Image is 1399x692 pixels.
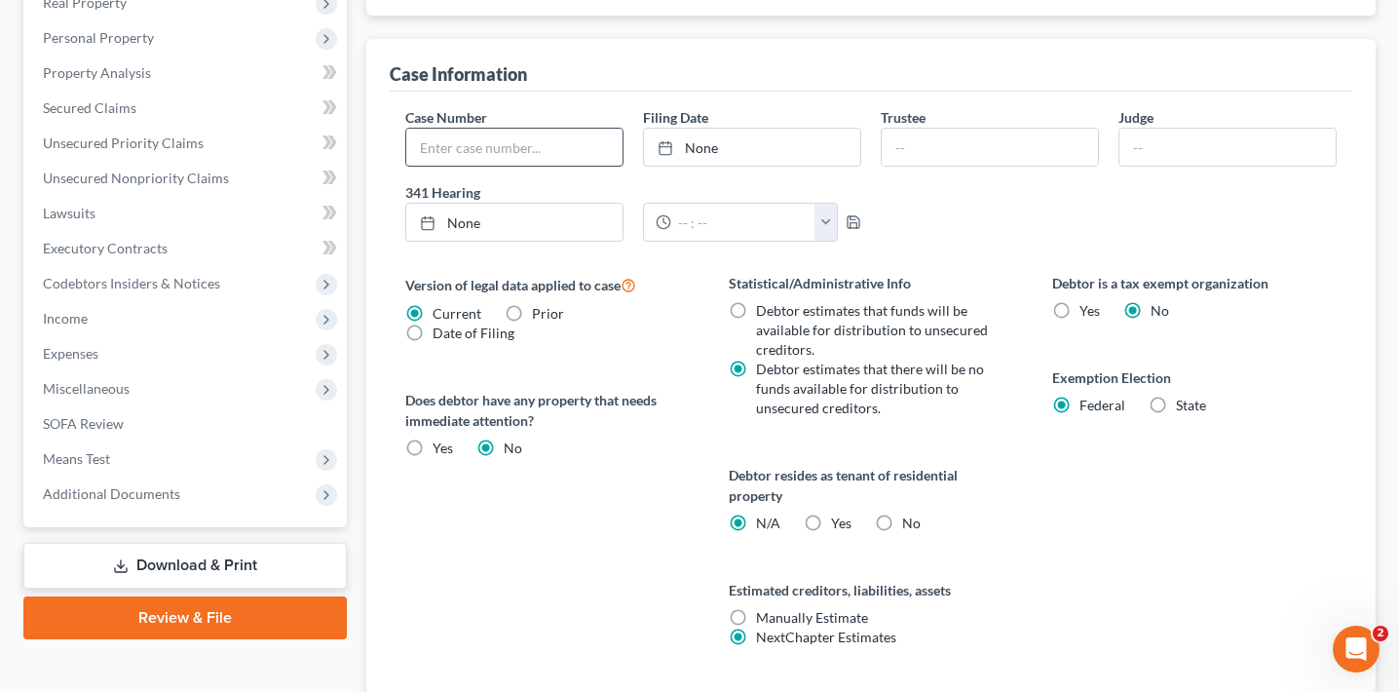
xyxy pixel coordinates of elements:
[532,305,564,322] span: Prior
[43,99,136,116] span: Secured Claims
[43,485,180,502] span: Additional Documents
[1079,302,1100,319] span: Yes
[43,240,168,256] span: Executory Contracts
[43,275,220,291] span: Codebtors Insiders & Notices
[831,515,851,531] span: Yes
[1052,273,1337,293] label: Debtor is a tax exempt organization
[729,580,1013,600] label: Estimated creditors, liabilities, assets
[27,126,347,161] a: Unsecured Priority Claims
[902,515,921,531] span: No
[1052,367,1337,388] label: Exemption Election
[43,415,124,432] span: SOFA Review
[43,380,130,397] span: Miscellaneous
[23,543,347,589] a: Download & Print
[882,129,1098,166] input: --
[43,450,110,467] span: Means Test
[433,325,514,341] span: Date of Filing
[433,440,453,456] span: Yes
[43,135,204,151] span: Unsecured Priority Claims
[756,515,780,531] span: N/A
[1151,302,1169,319] span: No
[729,465,1013,506] label: Debtor resides as tenant of residential property
[433,305,481,322] span: Current
[405,107,487,128] label: Case Number
[43,345,98,362] span: Expenses
[396,182,871,203] label: 341 Hearing
[27,56,347,91] a: Property Analysis
[406,204,623,241] a: None
[671,204,815,241] input: -- : --
[27,161,347,196] a: Unsecured Nonpriority Claims
[1079,397,1125,413] span: Federal
[43,205,95,221] span: Lawsuits
[1373,626,1388,641] span: 2
[405,273,690,296] label: Version of legal data applied to case
[1119,129,1336,166] input: --
[43,170,229,186] span: Unsecured Nonpriority Claims
[43,64,151,81] span: Property Analysis
[756,302,988,358] span: Debtor estimates that funds will be available for distribution to unsecured creditors.
[43,29,154,46] span: Personal Property
[27,231,347,266] a: Executory Contracts
[643,107,708,128] label: Filing Date
[405,390,690,431] label: Does debtor have any property that needs immediate attention?
[729,273,1013,293] label: Statistical/Administrative Info
[644,129,860,166] a: None
[406,129,623,166] input: Enter case number...
[1333,626,1380,673] iframe: Intercom live chat
[756,361,984,416] span: Debtor estimates that there will be no funds available for distribution to unsecured creditors.
[23,596,347,639] a: Review & File
[504,440,522,456] span: No
[1176,397,1206,413] span: State
[43,310,88,327] span: Income
[27,91,347,126] a: Secured Claims
[27,406,347,442] a: SOFA Review
[390,62,527,86] div: Case Information
[881,107,926,128] label: Trustee
[756,609,868,626] span: Manually Estimate
[756,629,896,645] span: NextChapter Estimates
[1118,107,1153,128] label: Judge
[27,196,347,231] a: Lawsuits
